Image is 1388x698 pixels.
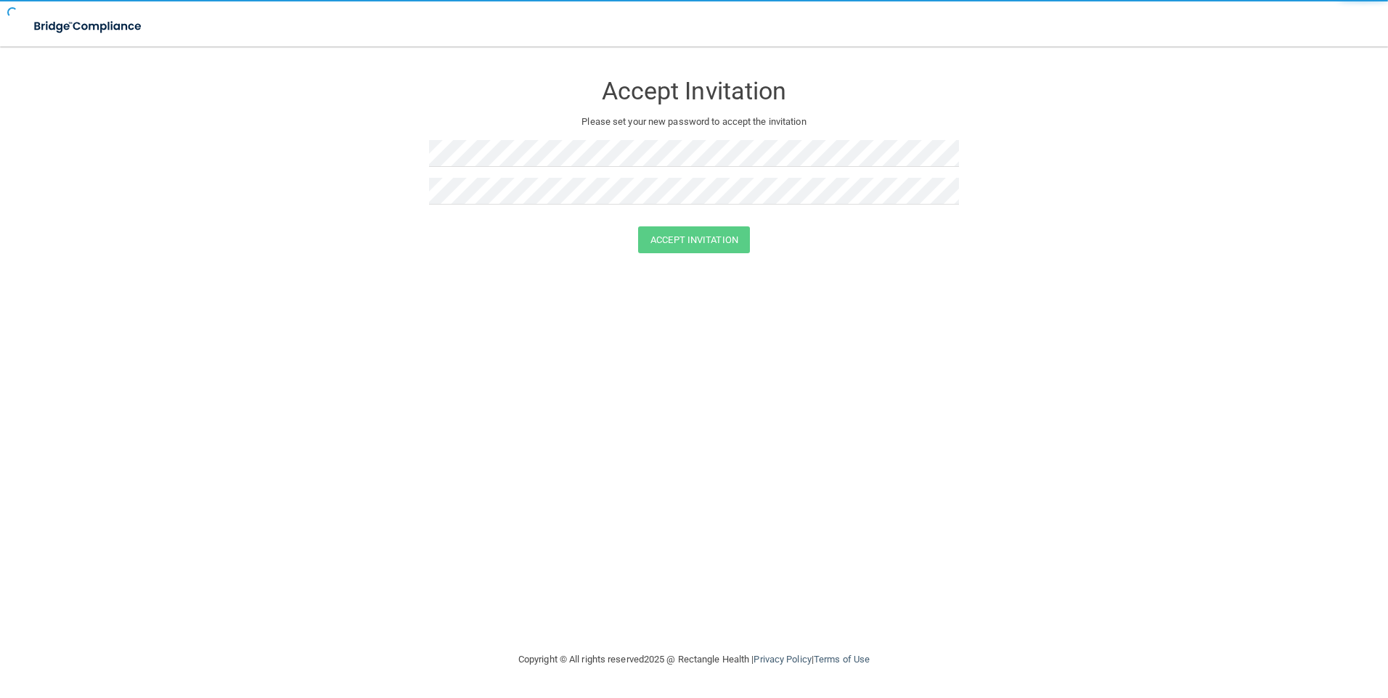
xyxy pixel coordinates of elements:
div: Copyright © All rights reserved 2025 @ Rectangle Health | | [429,636,959,683]
img: bridge_compliance_login_screen.278c3ca4.svg [22,12,155,41]
a: Terms of Use [814,654,870,665]
a: Privacy Policy [754,654,811,665]
button: Accept Invitation [638,226,750,253]
p: Please set your new password to accept the invitation [440,113,948,131]
h3: Accept Invitation [429,78,959,104]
